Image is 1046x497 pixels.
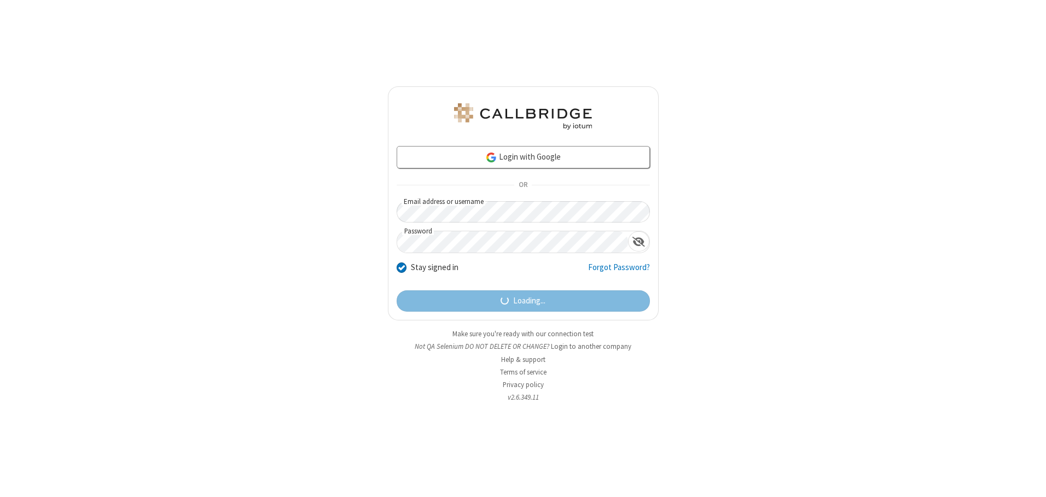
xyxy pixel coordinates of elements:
input: Password [397,231,628,253]
input: Email address or username [397,201,650,223]
img: google-icon.png [485,151,497,163]
button: Login to another company [551,341,631,352]
a: Login with Google [397,146,650,168]
li: v2.6.349.11 [388,392,659,402]
a: Make sure you're ready with our connection test [452,329,594,338]
button: Loading... [397,290,650,312]
span: OR [514,177,532,192]
div: Show password [628,231,649,252]
li: Not QA Selenium DO NOT DELETE OR CHANGE? [388,341,659,352]
img: QA Selenium DO NOT DELETE OR CHANGE [452,103,594,130]
label: Stay signed in [411,261,458,274]
a: Terms of service [500,367,547,377]
a: Privacy policy [503,380,544,389]
a: Help & support [501,355,545,364]
a: Forgot Password? [588,261,650,282]
span: Loading... [513,295,545,307]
